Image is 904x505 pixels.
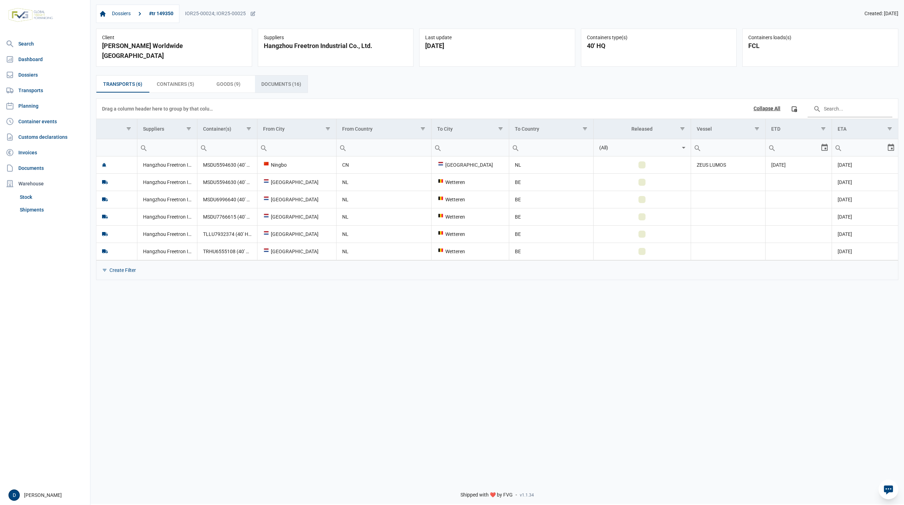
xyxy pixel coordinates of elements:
[437,161,503,168] div: [GEOGRAPHIC_DATA]
[832,119,898,139] td: Column ETA
[102,103,215,114] div: Drag a column header here to group by that column
[697,126,712,132] div: Vessel
[432,139,509,156] input: Filter cell
[593,139,691,156] td: Filter cell
[808,100,892,117] input: Search in the data grid
[3,37,87,51] a: Search
[587,35,731,41] div: Containers type(s)
[771,162,786,168] span: [DATE]
[832,139,887,156] input: Filter cell
[754,106,780,112] div: Collapse All
[3,83,87,97] a: Transports
[263,179,331,186] div: [GEOGRAPHIC_DATA]
[680,126,685,131] span: Show filter options for column 'Released'
[821,126,826,131] span: Show filter options for column 'ETD'
[197,191,257,208] td: MSDU6996640 (40' HQ)
[17,203,87,216] a: Shipments
[197,173,257,191] td: MSDU5594630 (40' HQ)
[197,225,257,243] td: TLLU7932374 (40' HQ)
[3,68,87,82] a: Dossiers
[515,126,539,132] div: To Country
[197,139,257,156] input: Filter cell
[143,126,164,132] div: Suppliers
[337,225,432,243] td: NL
[766,139,820,156] input: Filter cell
[766,139,778,156] div: Search box
[263,161,331,168] div: Ningbo
[137,173,197,191] td: Hangzhou Freetron Industrial Co., Ltd.
[197,139,210,156] div: Search box
[96,139,137,156] td: Filter cell
[838,162,852,168] span: [DATE]
[157,80,194,88] span: Containers (5)
[832,139,845,156] div: Search box
[246,126,251,131] span: Show filter options for column 'Container(s)'
[3,161,87,175] a: Documents
[509,243,593,260] td: BE
[337,191,432,208] td: NL
[766,139,832,156] td: Filter cell
[887,126,892,131] span: Show filter options for column 'ETA'
[186,126,191,131] span: Show filter options for column 'Suppliers'
[679,139,688,156] div: Select
[509,156,593,174] td: NL
[109,267,136,273] div: Create Filter
[771,126,780,132] div: ETD
[594,139,679,156] input: Filter cell
[137,156,197,174] td: Hangzhou Freetron Industrial Co., Ltd.
[887,139,895,156] div: Select
[102,99,892,119] div: Data grid toolbar
[832,139,898,156] td: Filter cell
[838,231,852,237] span: [DATE]
[3,52,87,66] a: Dashboard
[337,243,432,260] td: NL
[432,119,509,139] td: Column To City
[137,225,197,243] td: Hangzhou Freetron Industrial Co., Ltd.
[96,99,898,280] div: Data grid with 6 rows and 11 columns
[509,139,522,156] div: Search box
[137,243,197,260] td: Hangzhou Freetron Industrial Co., Ltd.
[264,35,408,41] div: Suppliers
[3,114,87,129] a: Container events
[425,35,569,41] div: Last update
[509,173,593,191] td: BE
[337,139,432,156] td: Filter cell
[197,156,257,174] td: MSDU5594630 (40' HQ), MSDU6996640 (40' HQ), MSDU7766615 (40' HQ), TLLU7932374 (40' HQ), TRHU65551...
[838,197,852,202] span: [DATE]
[337,139,431,156] input: Filter cell
[337,156,432,174] td: CN
[838,179,852,185] span: [DATE]
[509,191,593,208] td: BE
[203,126,231,132] div: Container(s)
[109,8,133,20] a: Dossiers
[788,102,801,115] div: Column Chooser
[137,139,150,156] div: Search box
[8,489,20,501] button: D
[437,248,503,255] div: Wetteren
[437,231,503,238] div: Wetteren
[425,41,569,51] div: [DATE]
[185,11,256,17] div: IOR25-00024; IOR25-00025
[838,249,852,254] span: [DATE]
[325,126,331,131] span: Show filter options for column 'From City'
[102,35,246,41] div: Client
[509,208,593,225] td: BE
[216,80,240,88] span: Goods (9)
[337,173,432,191] td: NL
[197,243,257,260] td: TRHU6555108 (40' HQ)
[263,196,331,203] div: [GEOGRAPHIC_DATA]
[337,208,432,225] td: NL
[126,126,131,131] span: Show filter options for column ''
[509,139,593,156] td: Filter cell
[263,126,285,132] div: From City
[420,126,426,131] span: Show filter options for column 'From Country'
[691,139,704,156] div: Search box
[257,139,336,156] td: Filter cell
[137,139,197,156] input: Filter cell
[337,119,432,139] td: Column From Country
[337,139,349,156] div: Search box
[691,119,766,139] td: Column Vessel
[509,119,593,139] td: Column To Country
